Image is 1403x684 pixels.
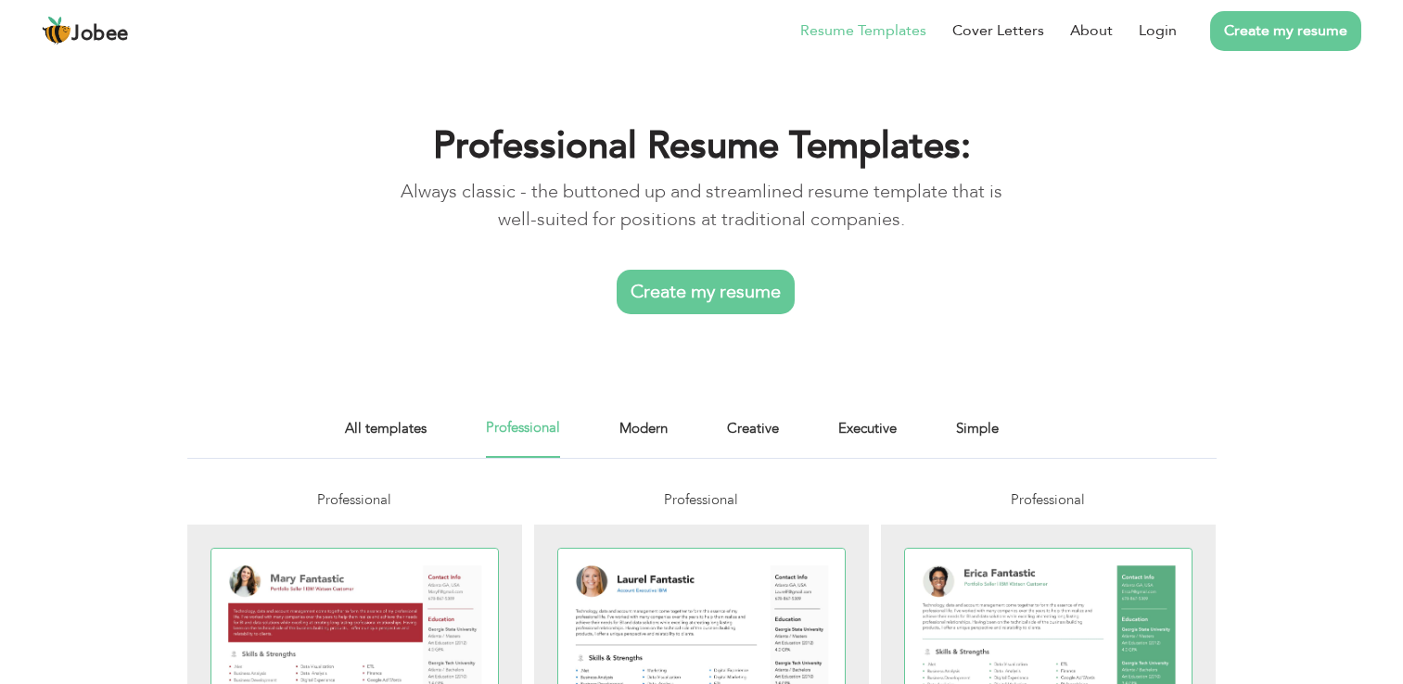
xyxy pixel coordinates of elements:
[664,490,738,509] span: Professional
[1210,11,1361,51] a: Create my resume
[619,417,668,459] a: Modern
[1011,490,1085,509] span: Professional
[395,122,1008,171] h1: Professional Resume Templates:
[42,16,129,45] a: Jobee
[727,417,779,459] a: Creative
[395,178,1008,234] p: Always classic - the buttoned up and streamlined resume template that is well-suited for position...
[486,417,560,459] a: Professional
[345,417,427,459] a: All templates
[952,19,1044,42] a: Cover Letters
[317,490,391,509] span: Professional
[1070,19,1113,42] a: About
[800,19,926,42] a: Resume Templates
[838,417,897,459] a: Executive
[71,24,129,44] span: Jobee
[1139,19,1177,42] a: Login
[956,417,999,459] a: Simple
[42,16,71,45] img: jobee.io
[617,270,795,314] a: Create my resume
